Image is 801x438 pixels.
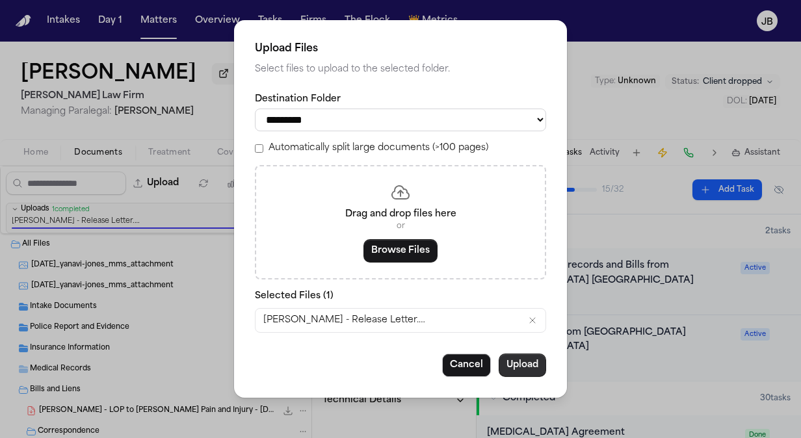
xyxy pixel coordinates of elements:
[527,315,538,326] button: Remove Y. Jones - Release Letter.pdf
[499,354,546,377] button: Upload
[363,239,438,263] button: Browse Files
[255,41,546,57] h2: Upload Files
[255,93,546,106] label: Destination Folder
[255,62,546,77] p: Select files to upload to the selected folder.
[272,208,529,221] p: Drag and drop files here
[272,221,529,231] p: or
[255,290,546,303] p: Selected Files ( 1 )
[442,354,491,377] button: Cancel
[263,314,426,327] span: [PERSON_NAME] - Release Letter.pdf
[269,142,488,155] label: Automatically split large documents (>100 pages)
